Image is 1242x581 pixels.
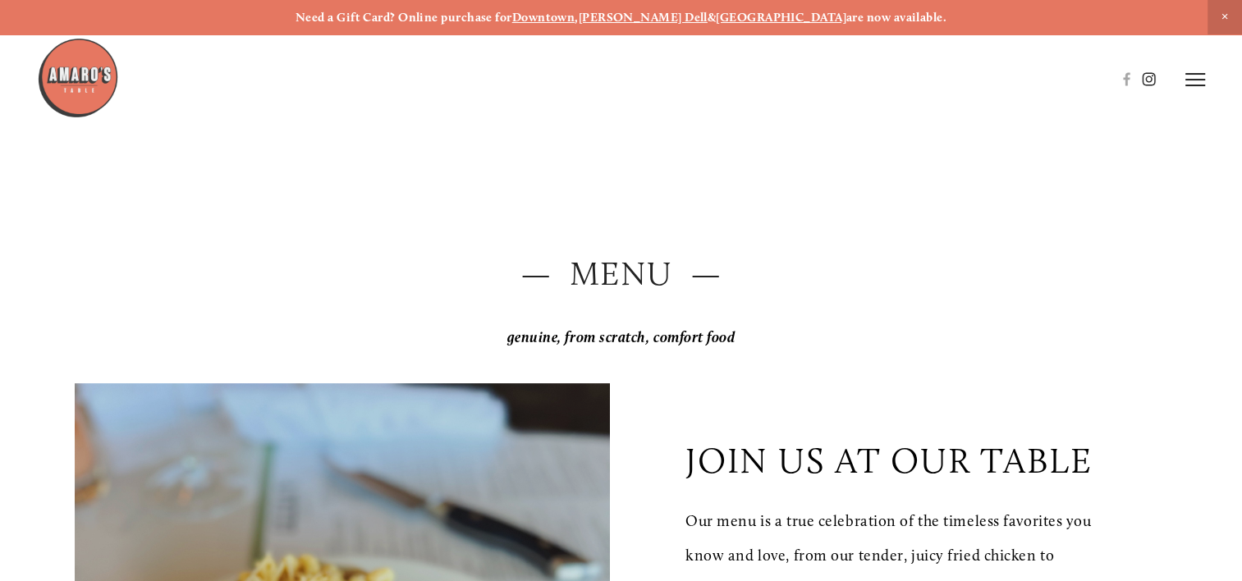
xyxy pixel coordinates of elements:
[75,250,1167,296] h2: — Menu —
[37,37,119,119] img: Amaro's Table
[575,10,578,25] strong: ,
[846,10,946,25] strong: are now available.
[507,328,736,346] em: genuine, from scratch, comfort food
[685,440,1093,482] p: join us at our table
[579,10,708,25] a: [PERSON_NAME] Dell
[512,10,575,25] a: Downtown
[296,10,512,25] strong: Need a Gift Card? Online purchase for
[716,10,846,25] a: [GEOGRAPHIC_DATA]
[708,10,716,25] strong: &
